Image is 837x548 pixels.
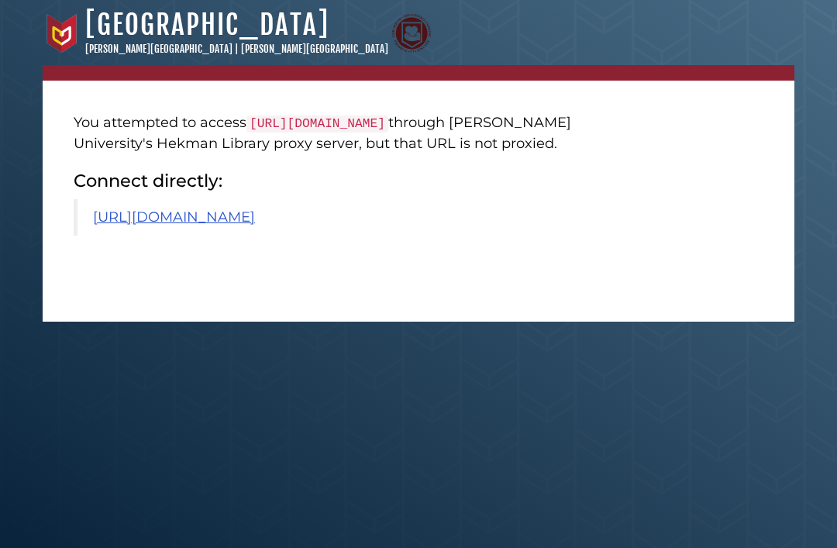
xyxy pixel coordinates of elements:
a: [URL][DOMAIN_NAME] [93,209,255,226]
nav: breadcrumb [43,65,794,81]
code: [URL][DOMAIN_NAME] [246,115,388,133]
p: You attempted to access through [PERSON_NAME] University's Hekman Library proxy server, but that ... [74,112,581,154]
img: Calvin Theological Seminary [392,14,431,53]
a: [GEOGRAPHIC_DATA] [85,8,329,42]
p: [PERSON_NAME][GEOGRAPHIC_DATA] | [PERSON_NAME][GEOGRAPHIC_DATA] [85,42,388,57]
h2: Connect directly: [74,170,581,191]
img: Calvin University [43,14,81,53]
